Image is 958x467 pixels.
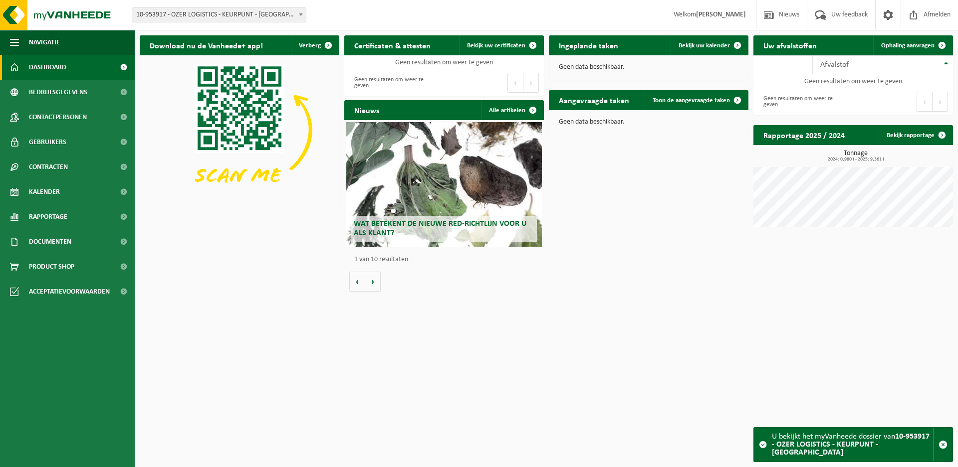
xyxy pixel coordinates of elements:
span: Contactpersonen [29,105,87,130]
span: Bedrijfsgegevens [29,80,87,105]
span: 10-953917 - OZER LOGISTICS - KEURPUNT - MERKSEM [132,8,306,22]
button: Previous [917,92,933,112]
span: Wat betekent de nieuwe RED-richtlijn voor u als klant? [354,220,526,237]
span: Bekijk uw certificaten [467,42,525,49]
span: Gebruikers [29,130,66,155]
p: Geen data beschikbaar. [559,64,738,71]
a: Bekijk uw certificaten [459,35,543,55]
a: Wat betekent de nieuwe RED-richtlijn voor u als klant? [346,122,542,247]
h2: Aangevraagde taken [549,90,639,110]
span: Dashboard [29,55,66,80]
h2: Ingeplande taken [549,35,628,55]
button: Volgende [365,272,381,292]
h2: Download nu de Vanheede+ app! [140,35,273,55]
span: Rapportage [29,204,67,229]
p: 1 van 10 resultaten [354,256,539,263]
a: Bekijk rapportage [879,125,952,145]
span: Afvalstof [820,61,849,69]
strong: 10-953917 - OZER LOGISTICS - KEURPUNT - [GEOGRAPHIC_DATA] [772,433,930,457]
a: Toon de aangevraagde taken [645,90,747,110]
h2: Certificaten & attesten [344,35,441,55]
button: Next [933,92,948,112]
button: Previous [507,73,523,93]
div: Geen resultaten om weer te geven [758,91,848,113]
button: Verberg [291,35,338,55]
td: Geen resultaten om weer te geven [344,55,544,69]
span: Ophaling aanvragen [881,42,935,49]
span: Bekijk uw kalender [679,42,730,49]
h2: Nieuws [344,100,389,120]
span: Navigatie [29,30,60,55]
span: Acceptatievoorwaarden [29,279,110,304]
h3: Tonnage [758,150,953,162]
div: Geen resultaten om weer te geven [349,72,439,94]
p: Geen data beschikbaar. [559,119,738,126]
span: 2024: 0,980 t - 2025: 9,361 t [758,157,953,162]
strong: [PERSON_NAME] [696,11,746,18]
span: Verberg [299,42,321,49]
a: Bekijk uw kalender [671,35,747,55]
h2: Uw afvalstoffen [753,35,827,55]
span: Kalender [29,179,60,204]
span: Documenten [29,229,71,254]
span: Toon de aangevraagde taken [653,97,730,104]
h2: Rapportage 2025 / 2024 [753,125,855,145]
span: 10-953917 - OZER LOGISTICS - KEURPUNT - MERKSEM [132,7,306,22]
button: Next [523,73,539,93]
span: Contracten [29,155,68,179]
button: Vorige [349,272,365,292]
span: Product Shop [29,254,74,279]
div: U bekijkt het myVanheede dossier van [772,428,933,462]
a: Ophaling aanvragen [873,35,952,55]
img: Download de VHEPlus App [140,55,339,205]
a: Alle artikelen [481,100,543,120]
td: Geen resultaten om weer te geven [753,74,953,88]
